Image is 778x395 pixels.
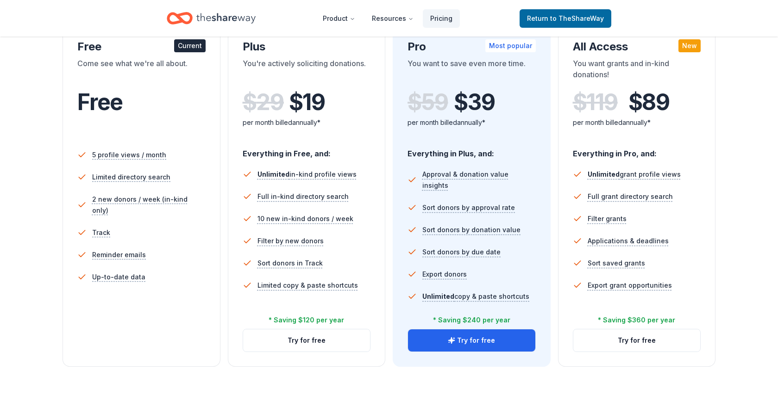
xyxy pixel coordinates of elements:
div: Free [77,39,206,54]
span: Limited directory search [92,172,170,183]
span: Export donors [422,269,467,280]
span: Sort saved grants [588,258,645,269]
button: Product [315,9,363,28]
div: All Access [573,39,701,54]
div: * Saving $360 per year [598,315,675,326]
div: New [678,39,701,52]
span: Free [77,88,123,116]
div: Come see what we're all about. [77,58,206,84]
div: Everything in Free, and: [243,140,371,160]
a: Pricing [423,9,460,28]
div: * Saving $240 per year [433,315,510,326]
div: You want grants and in-kind donations! [573,58,701,84]
div: per month billed annually* [243,117,371,128]
div: per month billed annually* [573,117,701,128]
span: 5 profile views / month [92,149,166,160]
div: Pro [408,39,536,54]
div: * Saving $120 per year [269,315,344,326]
span: Track [92,227,110,238]
span: Unlimited [422,292,454,300]
span: Applications & deadlines [588,235,669,247]
span: Unlimited [588,170,620,178]
span: Full in-kind directory search [257,191,349,202]
span: to TheShareWay [550,14,604,22]
button: Try for free [243,329,370,352]
button: Resources [364,9,421,28]
span: Limited copy & paste shortcuts [257,280,358,291]
div: per month billed annually* [408,117,536,128]
span: in-kind profile views [257,170,357,178]
div: You want to save even more time. [408,58,536,84]
span: Sort donors by donation value [422,224,521,235]
span: Filter grants [588,213,627,224]
div: Current [174,39,206,52]
button: Try for free [408,329,535,352]
span: Unlimited [257,170,289,178]
div: Plus [243,39,371,54]
a: Home [167,7,256,29]
span: 10 new in-kind donors / week [257,213,353,224]
span: Filter by new donors [257,235,324,247]
div: You're actively soliciting donations. [243,58,371,84]
button: Try for free [573,329,701,352]
span: Approval & donation value insights [422,169,536,191]
span: $ 89 [628,89,670,115]
span: Sort donors by approval rate [422,202,515,213]
div: Most popular [485,39,536,52]
nav: Main [315,7,460,29]
div: Everything in Pro, and: [573,140,701,160]
span: grant profile views [588,170,681,178]
span: copy & paste shortcuts [422,292,529,300]
div: Everything in Plus, and: [408,140,536,160]
span: Full grant directory search [588,191,673,202]
span: $ 39 [454,89,495,115]
span: Reminder emails [92,249,146,260]
span: Export grant opportunities [588,280,672,291]
a: Returnto TheShareWay [520,9,611,28]
span: Sort donors in Track [257,258,323,269]
span: $ 19 [289,89,325,115]
span: Sort donors by due date [422,247,501,258]
span: Up-to-date data [92,272,145,283]
span: Return [527,13,604,24]
span: 2 new donors / week (in-kind only) [92,194,206,216]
